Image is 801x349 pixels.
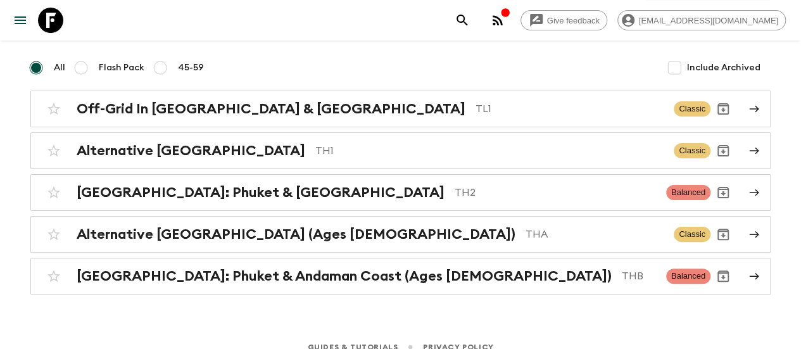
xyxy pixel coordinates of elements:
[30,258,771,295] a: [GEOGRAPHIC_DATA]: Phuket & Andaman Coast (Ages [DEMOGRAPHIC_DATA])THBBalancedArchive
[674,101,710,117] span: Classic
[455,185,656,200] p: TH2
[617,10,786,30] div: [EMAIL_ADDRESS][DOMAIN_NAME]
[315,143,664,158] p: TH1
[520,10,607,30] a: Give feedback
[710,180,736,205] button: Archive
[666,269,710,284] span: Balanced
[54,61,65,74] span: All
[710,263,736,289] button: Archive
[30,91,771,127] a: Off-Grid In [GEOGRAPHIC_DATA] & [GEOGRAPHIC_DATA]TL1ClassicArchive
[674,143,710,158] span: Classic
[99,61,144,74] span: Flash Pack
[622,269,656,284] p: THB
[450,8,475,33] button: search adventures
[8,8,33,33] button: menu
[30,216,771,253] a: Alternative [GEOGRAPHIC_DATA] (Ages [DEMOGRAPHIC_DATA])THAClassicArchive
[30,174,771,211] a: [GEOGRAPHIC_DATA]: Phuket & [GEOGRAPHIC_DATA]TH2BalancedArchive
[526,227,664,242] p: THA
[710,222,736,247] button: Archive
[632,16,785,25] span: [EMAIL_ADDRESS][DOMAIN_NAME]
[666,185,710,200] span: Balanced
[674,227,710,242] span: Classic
[77,101,465,117] h2: Off-Grid In [GEOGRAPHIC_DATA] & [GEOGRAPHIC_DATA]
[710,96,736,122] button: Archive
[30,132,771,169] a: Alternative [GEOGRAPHIC_DATA]TH1ClassicArchive
[687,61,760,74] span: Include Archived
[540,16,607,25] span: Give feedback
[77,268,612,284] h2: [GEOGRAPHIC_DATA]: Phuket & Andaman Coast (Ages [DEMOGRAPHIC_DATA])
[178,61,204,74] span: 45-59
[77,226,515,243] h2: Alternative [GEOGRAPHIC_DATA] (Ages [DEMOGRAPHIC_DATA])
[77,143,305,159] h2: Alternative [GEOGRAPHIC_DATA]
[77,184,445,201] h2: [GEOGRAPHIC_DATA]: Phuket & [GEOGRAPHIC_DATA]
[710,138,736,163] button: Archive
[476,101,664,117] p: TL1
